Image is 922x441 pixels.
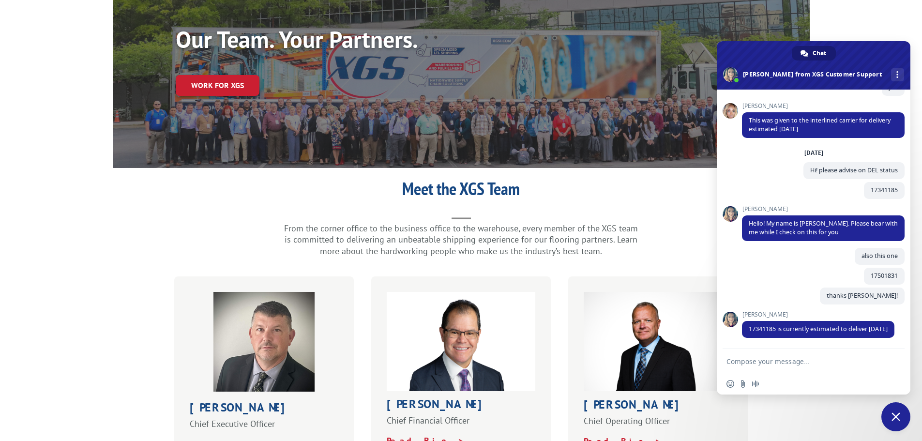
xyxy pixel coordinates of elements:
h1: [PERSON_NAME] [190,402,339,418]
h1: Meet the XGS Team [268,180,655,202]
a: Work for XGS [176,75,259,96]
span: 17501831 [871,272,898,280]
h1: Our Team. Your Partners. [176,28,466,56]
span: [PERSON_NAME] [742,103,905,109]
p: Chief Operating Officer [584,415,733,436]
span: This was given to the interlined carrier for delivery estimated [DATE] [749,116,891,133]
span: Audio message [752,380,759,388]
div: Close chat [881,402,910,431]
span: Hi! please advise on DEL status [810,166,898,174]
span: Insert an emoji [726,380,734,388]
span: [PERSON_NAME] [742,311,894,318]
span: Chat [813,46,826,61]
textarea: Compose your message... [726,357,879,366]
span: Hello! My name is [PERSON_NAME]. Please bear with me while I check on this for you [749,219,898,236]
p: From the corner office to the business office to the warehouse, every member of the XGS team is c... [268,223,655,257]
p: Chief Executive Officer [190,418,339,439]
strong: [PERSON_NAME] [584,397,687,412]
span: also this one [862,252,898,260]
h1: [PERSON_NAME] [387,398,536,415]
div: More channels [891,68,904,81]
span: thanks [PERSON_NAME]! [827,291,898,300]
div: Chat [792,46,836,61]
img: Roger_Silva [387,292,536,391]
span: 17341185 [871,186,898,194]
span: Send a file [739,380,747,388]
div: [DATE] [804,150,823,156]
img: bobkenna-profilepic [213,292,315,392]
p: Chief Financial Officer [387,415,536,435]
span: 17341185 is currently estimated to deliver [DATE] [749,325,888,333]
img: Greg Laminack [584,292,733,391]
span: [PERSON_NAME] [742,206,905,213]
